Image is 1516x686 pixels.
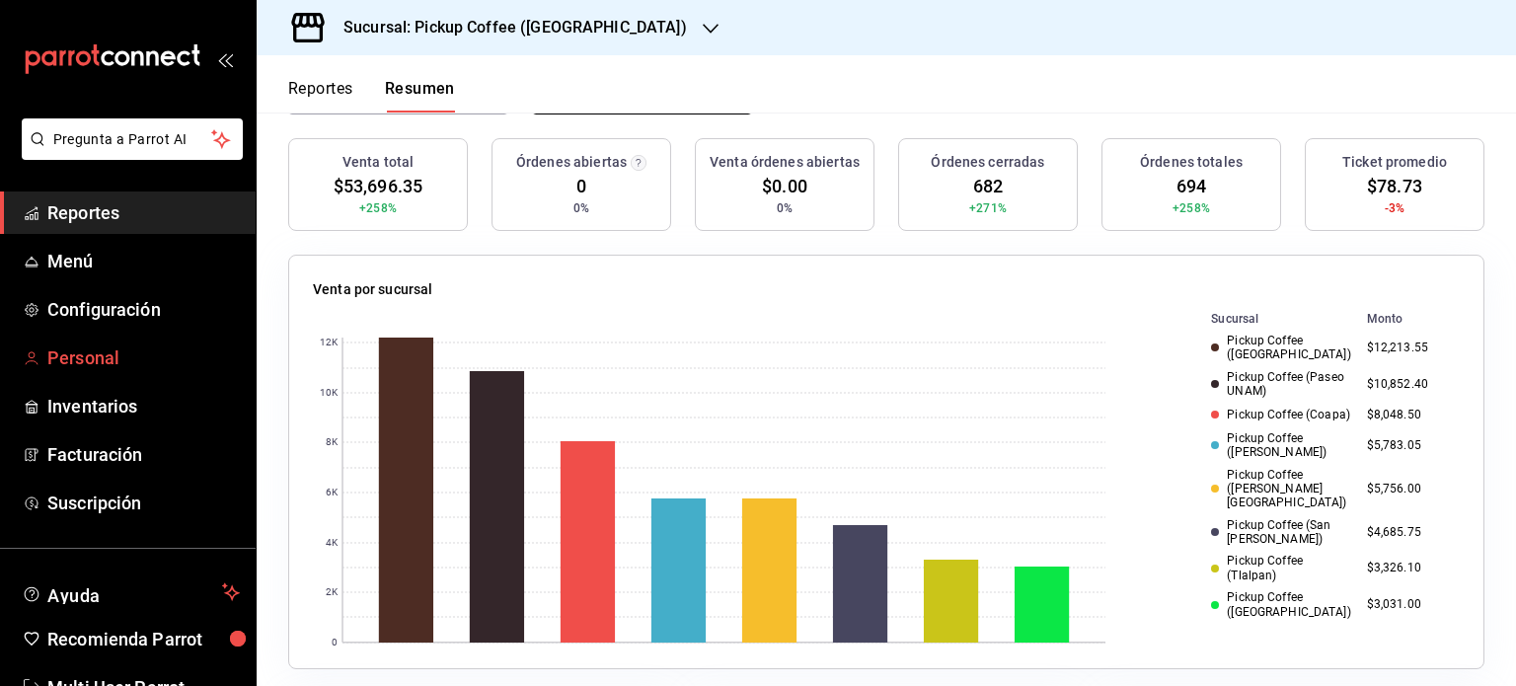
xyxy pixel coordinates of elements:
[1385,199,1404,217] span: -3%
[1367,173,1422,199] span: $78.73
[1359,550,1460,586] td: $3,326.10
[1359,586,1460,623] td: $3,031.00
[14,143,243,164] a: Pregunta a Parrot AI
[931,152,1044,173] h3: Órdenes cerradas
[47,580,214,604] span: Ayuda
[47,490,240,516] span: Suscripción
[762,173,807,199] span: $0.00
[969,199,1007,217] span: +271%
[573,199,589,217] span: 0%
[1140,152,1243,173] h3: Órdenes totales
[328,16,687,39] h3: Sucursal: Pickup Coffee ([GEOGRAPHIC_DATA])
[1359,308,1460,330] th: Monto
[288,79,455,113] div: navigation tabs
[1359,366,1460,403] td: $10,852.40
[47,344,240,371] span: Personal
[1211,334,1350,362] div: Pickup Coffee ([GEOGRAPHIC_DATA])
[313,279,432,300] p: Venta por sucursal
[334,173,422,199] span: $53,696.35
[47,199,240,226] span: Reportes
[1211,431,1350,460] div: Pickup Coffee ([PERSON_NAME])
[320,388,339,399] text: 10K
[1211,590,1350,619] div: Pickup Coffee ([GEOGRAPHIC_DATA])
[326,437,339,448] text: 8K
[1359,403,1460,427] td: $8,048.50
[1211,370,1350,399] div: Pickup Coffee (Paseo UNAM)
[288,79,353,113] button: Reportes
[1211,518,1350,547] div: Pickup Coffee (San [PERSON_NAME])
[47,626,240,652] span: Recomienda Parrot
[53,129,212,150] span: Pregunta a Parrot AI
[1179,308,1358,330] th: Sucursal
[320,338,339,348] text: 12K
[777,199,793,217] span: 0%
[1359,464,1460,514] td: $5,756.00
[1359,330,1460,366] td: $12,213.55
[326,488,339,498] text: 6K
[576,173,586,199] span: 0
[1211,468,1350,510] div: Pickup Coffee ([PERSON_NAME][GEOGRAPHIC_DATA])
[47,441,240,468] span: Facturación
[1173,199,1210,217] span: +258%
[516,152,627,173] h3: Órdenes abiertas
[1211,408,1350,421] div: Pickup Coffee (Coapa)
[342,152,414,173] h3: Venta total
[326,538,339,549] text: 4K
[1359,514,1460,551] td: $4,685.75
[1211,554,1350,582] div: Pickup Coffee (Tlalpan)
[332,638,338,648] text: 0
[47,296,240,323] span: Configuración
[47,393,240,419] span: Inventarios
[359,199,397,217] span: +258%
[1359,427,1460,464] td: $5,783.05
[217,51,233,67] button: open_drawer_menu
[22,118,243,160] button: Pregunta a Parrot AI
[326,587,339,598] text: 2K
[1342,152,1447,173] h3: Ticket promedio
[1176,173,1206,199] span: 694
[385,79,455,113] button: Resumen
[47,248,240,274] span: Menú
[973,173,1003,199] span: 682
[710,152,860,173] h3: Venta órdenes abiertas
